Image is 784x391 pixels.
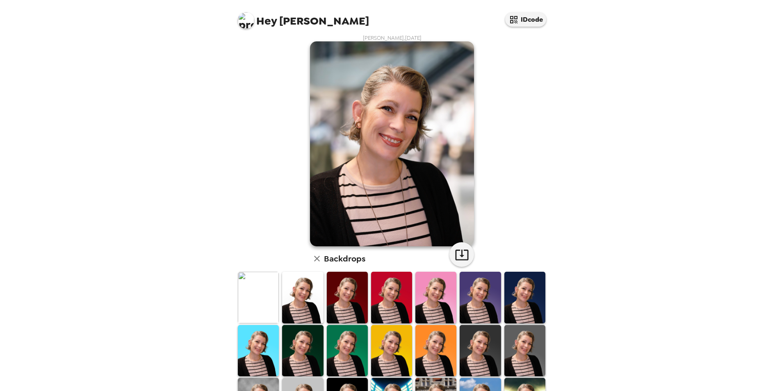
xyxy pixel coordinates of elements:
[238,8,369,27] span: [PERSON_NAME]
[363,34,422,41] span: [PERSON_NAME] , [DATE]
[324,252,365,265] h6: Backdrops
[310,41,474,246] img: user
[238,272,279,323] img: Original
[256,14,277,28] span: Hey
[505,12,546,27] button: IDcode
[238,12,254,29] img: profile pic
